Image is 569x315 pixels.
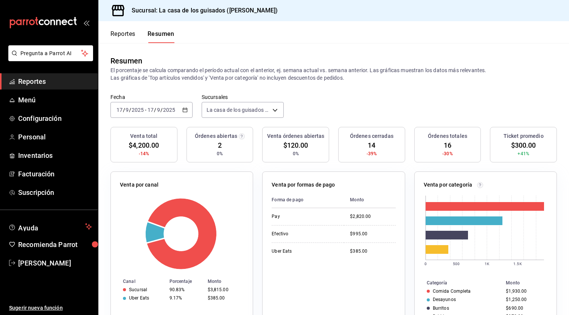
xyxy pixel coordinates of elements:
[110,30,174,43] div: navigation tabs
[208,287,241,292] div: $3,815.00
[18,187,92,198] span: Suscripción
[163,107,176,113] input: ----
[148,30,174,43] button: Resumen
[18,132,92,142] span: Personal
[452,262,459,266] text: 500
[207,106,270,114] span: La casa de los guisados ([PERSON_NAME])
[272,213,338,220] div: Pay
[218,140,222,150] span: 2
[367,150,377,157] span: -39%
[154,107,156,113] span: /
[129,287,147,292] div: Sucursal
[110,66,557,82] p: El porcentaje se calcula comparando el período actual con el anterior, ej. semana actual vs. sema...
[424,181,473,189] p: Venta por categoría
[18,76,92,86] span: Reportes
[205,277,253,286] th: Monto
[18,222,82,231] span: Ayuda
[129,140,159,150] span: $4,200.00
[350,132,393,140] h3: Órdenes cerradas
[267,132,325,140] h3: Venta órdenes abiertas
[511,140,536,150] span: $300.00
[123,107,125,113] span: /
[433,297,456,302] div: Desayunos
[139,150,149,157] span: -14%
[110,55,142,66] div: Resumen
[428,132,467,140] h3: Órdenes totales
[110,30,135,43] button: Reportes
[5,55,93,63] a: Pregunta a Parrot AI
[18,95,92,105] span: Menú
[195,132,237,140] h3: Órdenes abiertas
[18,258,92,268] span: [PERSON_NAME]
[9,304,92,312] span: Sugerir nueva función
[433,306,449,311] div: Burritos
[350,231,395,237] div: $995.00
[424,262,427,266] text: 0
[18,239,92,250] span: Recomienda Parrot
[126,6,278,15] h3: Sucursal: La casa de los guisados ([PERSON_NAME])
[110,94,193,100] label: Fecha
[272,248,338,255] div: Uber Eats
[344,192,395,208] th: Monto
[368,140,375,150] span: 14
[129,295,149,301] div: Uber Eats
[442,150,453,157] span: -30%
[111,277,166,286] th: Canal
[202,94,284,100] label: Sucursales
[504,132,544,140] h3: Ticket promedio
[18,113,92,124] span: Configuración
[83,20,89,26] button: open_drawer_menu
[147,107,154,113] input: --
[506,297,544,302] div: $1,250.00
[433,289,471,294] div: Comida Completa
[130,132,157,140] h3: Venta total
[131,107,144,113] input: ----
[120,181,159,189] p: Venta por canal
[20,49,81,57] span: Pregunta a Parrot AI
[350,213,395,220] div: $2,820.00
[485,262,490,266] text: 1K
[415,279,503,287] th: Categoría
[169,287,202,292] div: 90.83%
[272,231,338,237] div: Efectivo
[160,107,163,113] span: /
[169,295,202,301] div: 9.17%
[157,107,160,113] input: --
[116,107,123,113] input: --
[272,192,344,208] th: Forma de pago
[18,150,92,161] span: Inventarios
[283,140,308,150] span: $120.00
[518,150,529,157] span: +41%
[503,279,557,287] th: Monto
[444,140,451,150] span: 16
[18,169,92,179] span: Facturación
[513,262,522,266] text: 1.5K
[272,181,335,189] p: Venta por formas de pago
[506,306,544,311] div: $690.00
[217,150,223,157] span: 0%
[506,289,544,294] div: $1,930.00
[129,107,131,113] span: /
[166,277,205,286] th: Porcentaje
[350,248,395,255] div: $385.00
[125,107,129,113] input: --
[8,45,93,61] button: Pregunta a Parrot AI
[145,107,146,113] span: -
[293,150,299,157] span: 0%
[208,295,241,301] div: $385.00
